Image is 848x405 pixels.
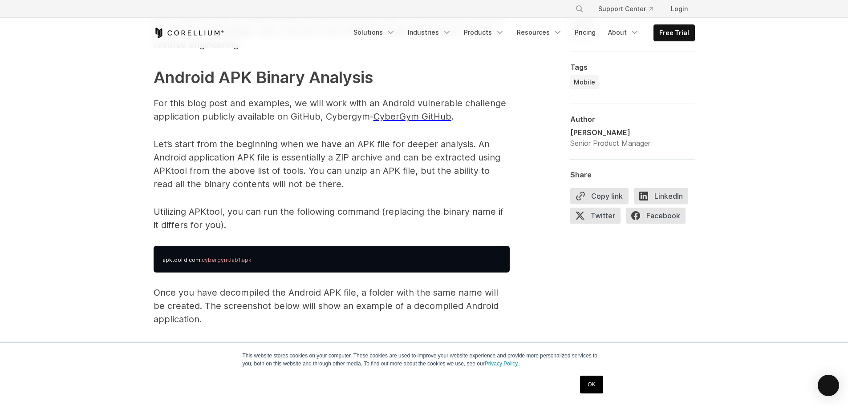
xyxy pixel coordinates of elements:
[154,137,510,191] p: Let’s start from the beginning when we have an APK file for deeper analysis. An Android applicati...
[154,286,510,326] p: Once you have decompiled the Android APK file, a folder with the same name will be created. The s...
[603,24,645,40] a: About
[574,78,595,87] span: Mobile
[154,205,510,232] p: Utilizing APKtool, you can run the following command (replacing the binary name if it differs for...
[580,376,603,393] a: OK
[570,208,621,224] span: Twitter
[570,115,695,124] div: Author
[570,170,695,179] div: Share
[626,208,686,224] span: Facebook
[348,24,401,40] a: Solutions
[664,1,695,17] a: Login
[570,188,629,204] button: Copy link
[572,1,588,17] button: Search
[485,361,519,367] a: Privacy Policy.
[626,208,691,227] a: Facebook
[570,75,599,89] a: Mobile
[162,257,200,263] span: apktool d com
[200,257,252,263] span: .cybergym.lab1.apk
[373,111,451,122] a: CyberGym GitHub
[570,208,626,227] a: Twitter
[570,127,650,138] div: [PERSON_NAME]
[634,188,688,204] span: LinkedIn
[591,1,660,17] a: Support Center
[458,24,510,40] a: Products
[570,63,695,72] div: Tags
[154,340,510,380] p: Now that we understand the Android file structure and how to decompile an Android application, we...
[634,188,694,208] a: LinkedIn
[348,24,695,41] div: Navigation Menu
[654,25,694,41] a: Free Trial
[243,352,606,368] p: This website stores cookies on your computer. These cookies are used to improve your website expe...
[154,28,224,38] a: Corellium Home
[570,138,650,148] div: Senior Product Manager
[818,375,839,396] div: Open Intercom Messenger
[569,24,601,40] a: Pricing
[402,24,457,40] a: Industries
[154,96,510,123] p: For this blog post and examples, we will work with an Android vulnerable challenge application pu...
[564,1,695,17] div: Navigation Menu
[511,24,568,40] a: Resources
[154,68,373,87] strong: Android APK Binary Analysis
